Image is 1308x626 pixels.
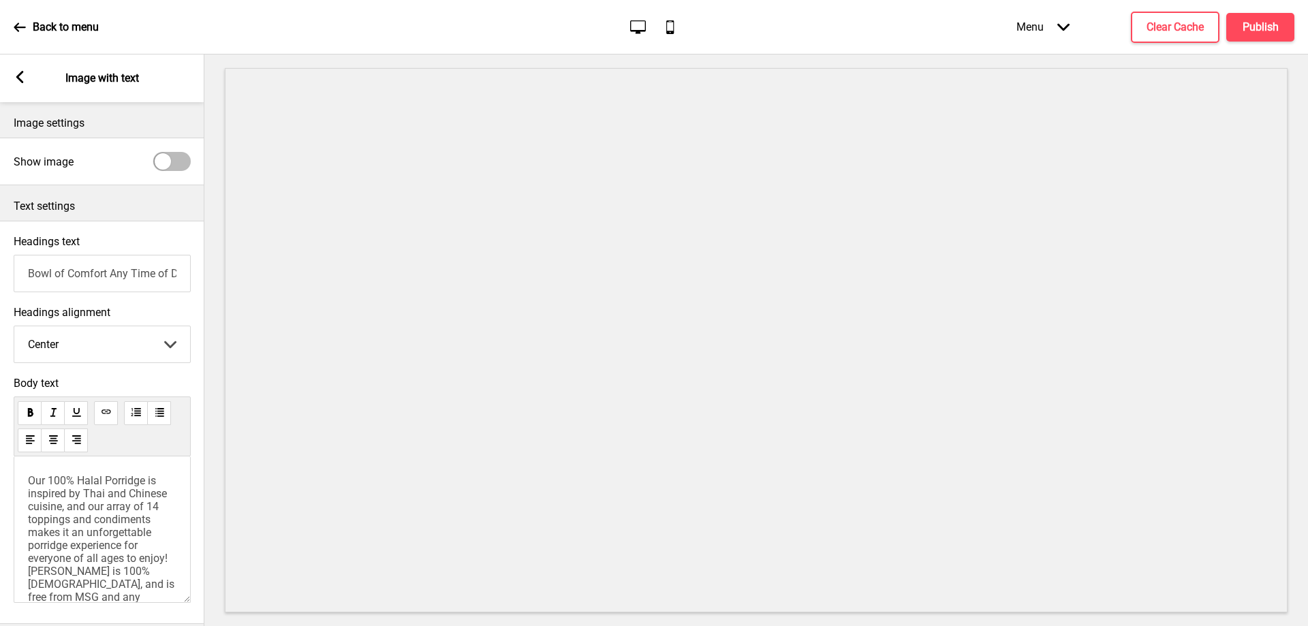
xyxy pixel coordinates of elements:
button: italic [41,401,65,425]
label: Headings alignment [14,306,191,319]
span: Body text [14,377,191,390]
label: Headings text [14,235,80,248]
button: alignLeft [18,428,42,452]
h4: Clear Cache [1147,20,1204,35]
button: Publish [1226,13,1294,42]
button: bold [18,401,42,425]
label: Show image [14,155,74,168]
p: Image with text [65,71,139,86]
button: orderedList [124,401,148,425]
h4: Publish [1243,20,1279,35]
a: Back to menu [14,9,99,46]
p: Image settings [14,116,191,131]
button: underline [64,401,88,425]
button: unorderedList [147,401,171,425]
button: Clear Cache [1131,12,1219,43]
div: Menu [1003,7,1083,47]
button: link [94,401,118,425]
button: alignRight [64,428,88,452]
button: alignCenter [41,428,65,452]
p: Back to menu [33,20,99,35]
p: Text settings [14,199,191,214]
